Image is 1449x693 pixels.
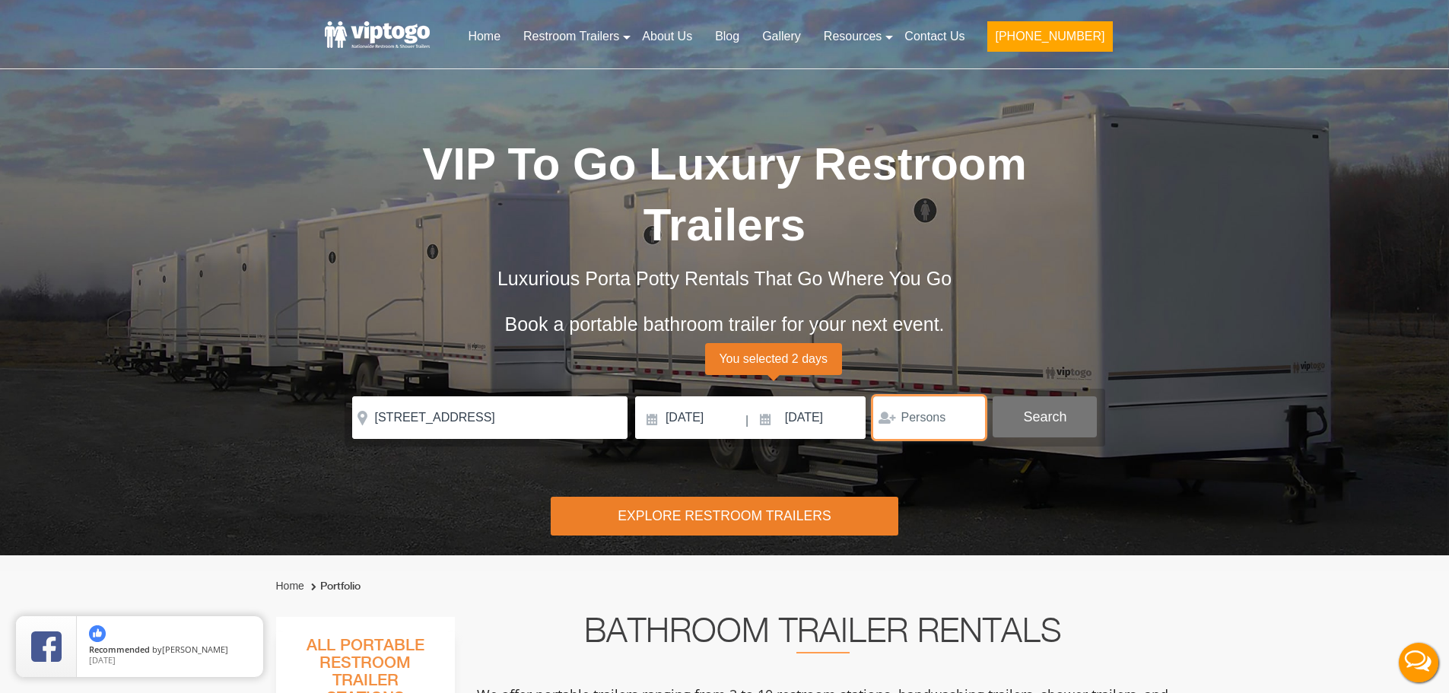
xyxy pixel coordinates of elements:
a: Blog [704,20,751,53]
span: Recommended [89,644,150,655]
span: [DATE] [89,654,116,666]
a: Home [276,580,304,592]
img: thumbs up icon [89,625,106,642]
span: | [745,396,748,445]
input: Persons [873,396,985,439]
input: Pickup [751,396,866,439]
a: Home [456,20,512,53]
button: Search [993,396,1097,437]
span: You selected 2 days [705,343,842,375]
span: VIP To Go Luxury Restroom Trailers [422,138,1027,250]
a: Restroom Trailers [512,20,631,53]
h2: Bathroom Trailer Rentals [475,617,1171,653]
input: Delivery [635,396,744,439]
button: Live Chat [1388,632,1449,693]
a: Contact Us [893,20,976,53]
div: Explore Restroom Trailers [551,497,898,536]
span: by [89,645,251,656]
input: Where do you need your restroom? [352,396,628,439]
a: Resources [812,20,893,53]
li: Portfolio [307,577,361,596]
img: Review Rating [31,631,62,662]
a: [PHONE_NUMBER] [976,20,1123,61]
a: Gallery [751,20,812,53]
button: [PHONE_NUMBER] [987,21,1112,52]
span: [PERSON_NAME] [162,644,228,655]
span: Luxurious Porta Potty Rentals That Go Where You Go [497,268,952,289]
a: About Us [631,20,704,53]
span: Book a portable bathroom trailer for your next event. [504,313,944,335]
